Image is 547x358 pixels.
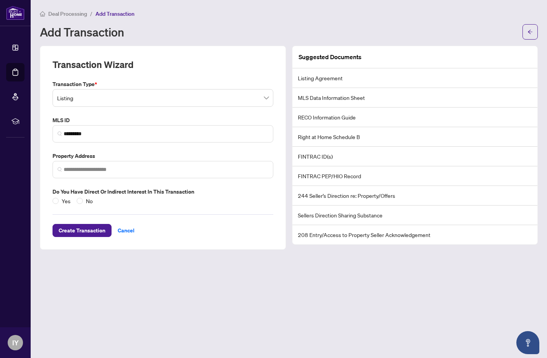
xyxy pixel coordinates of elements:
[292,127,538,147] li: Right at Home Schedule B
[292,88,538,108] li: MLS Data Information Sheet
[292,186,538,206] li: 244 Seller’s Direction re: Property/Offers
[12,337,19,348] span: IY
[95,10,135,17] span: Add Transaction
[53,80,273,88] label: Transaction Type
[53,224,112,237] button: Create Transaction
[57,167,62,172] img: search_icon
[40,11,45,17] span: home
[112,224,141,237] button: Cancel
[53,152,273,160] label: Property Address
[292,68,538,88] li: Listing Agreement
[83,197,96,205] span: No
[53,187,273,196] label: Do you have direct or indirect interest in this transaction
[527,29,533,35] span: arrow-left
[292,108,538,127] li: RECO Information Guide
[118,224,135,237] span: Cancel
[53,58,133,71] h2: Transaction Wizard
[516,331,539,354] button: Open asap
[48,10,87,17] span: Deal Processing
[59,197,74,205] span: Yes
[292,206,538,225] li: Sellers Direction Sharing Substance
[299,52,361,62] article: Suggested Documents
[292,225,538,244] li: 208 Entry/Access to Property Seller Acknowledgement
[59,224,105,237] span: Create Transaction
[292,147,538,166] li: FINTRAC ID(s)
[6,6,25,20] img: logo
[40,26,124,38] h1: Add Transaction
[53,116,273,124] label: MLS ID
[90,9,92,18] li: /
[57,91,269,105] span: Listing
[57,131,62,136] img: search_icon
[292,166,538,186] li: FINTRAC PEP/HIO Record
